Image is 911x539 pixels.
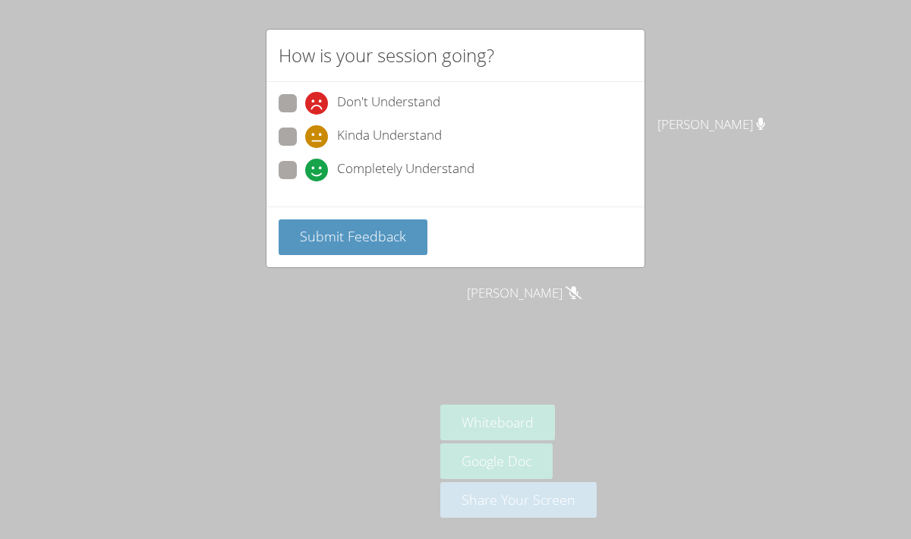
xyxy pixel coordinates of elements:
span: Submit Feedback [300,227,406,245]
span: Completely Understand [337,159,474,181]
span: Don't Understand [337,92,440,115]
h2: How is your session going? [279,42,494,69]
span: Kinda Understand [337,125,442,148]
button: Submit Feedback [279,219,427,255]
